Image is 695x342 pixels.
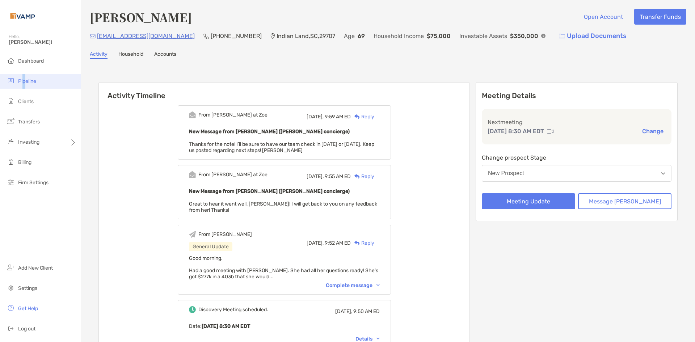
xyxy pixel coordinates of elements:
[325,240,351,246] span: 9:52 AM ED
[7,97,15,105] img: clients icon
[7,76,15,85] img: pipeline icon
[7,283,15,292] img: settings icon
[376,338,380,340] img: Chevron icon
[18,326,35,332] span: Log out
[488,118,666,127] p: Next meeting
[482,91,671,100] p: Meeting Details
[211,31,262,41] p: [PHONE_NUMBER]
[189,111,196,118] img: Event icon
[482,193,575,209] button: Meeting Update
[510,31,538,41] p: $350,000
[189,171,196,178] img: Event icon
[18,78,36,84] span: Pipeline
[578,9,628,25] button: Open Account
[7,324,15,333] img: logout icon
[307,114,324,120] span: [DATE],
[661,172,665,175] img: Open dropdown arrow
[154,51,176,59] a: Accounts
[325,173,351,180] span: 9:55 AM ED
[189,231,196,238] img: Event icon
[547,128,553,134] img: communication type
[9,39,76,45] span: [PERSON_NAME]!
[189,201,377,213] span: Great to hear it went well, [PERSON_NAME]! I will get back to you on any feedback from her! Thanks!
[18,58,44,64] span: Dashboard
[90,34,96,38] img: Email Icon
[7,263,15,272] img: add_new_client icon
[118,51,143,59] a: Household
[189,242,232,251] div: General Update
[18,305,38,312] span: Get Help
[198,112,268,118] div: From [PERSON_NAME] at Zoe
[7,56,15,65] img: dashboard icon
[488,170,524,177] div: New Prospect
[354,114,360,119] img: Reply icon
[18,119,40,125] span: Transfers
[7,178,15,186] img: firm-settings icon
[482,165,671,182] button: New Prospect
[99,83,469,100] h6: Activity Timeline
[97,31,195,41] p: [EMAIL_ADDRESS][DOMAIN_NAME]
[18,159,31,165] span: Billing
[355,336,380,342] div: Details
[351,173,374,180] div: Reply
[554,28,631,44] a: Upload Documents
[307,240,324,246] span: [DATE],
[189,188,350,194] b: New Message from [PERSON_NAME] ([PERSON_NAME] concierge)
[354,174,360,179] img: Reply icon
[189,322,380,331] p: Date :
[198,307,268,313] div: Discovery Meeting scheduled.
[335,308,352,314] span: [DATE],
[7,137,15,146] img: investing icon
[198,172,268,178] div: From [PERSON_NAME] at Zoe
[7,304,15,312] img: get-help icon
[203,33,209,39] img: Phone Icon
[351,239,374,247] div: Reply
[90,51,108,59] a: Activity
[7,157,15,166] img: billing icon
[541,34,546,38] img: Info Icon
[353,308,380,314] span: 9:50 AM ED
[307,173,324,180] span: [DATE],
[358,31,365,41] p: 69
[427,31,451,41] p: $75,000
[90,9,192,25] h4: [PERSON_NAME]
[326,282,380,288] div: Complete message
[189,128,350,135] b: New Message from [PERSON_NAME] ([PERSON_NAME] concierge)
[488,127,544,136] p: [DATE] 8:30 AM EDT
[189,306,196,313] img: Event icon
[354,241,360,245] img: Reply icon
[202,323,250,329] b: [DATE] 8:30 AM EDT
[640,127,666,135] button: Change
[189,141,374,153] span: Thanks for the note! I’ll be sure to have our team check in [DATE] or [DATE]. Keep us posted rega...
[18,139,39,145] span: Investing
[189,255,378,280] span: Good morning, Had a good meeting with [PERSON_NAME]. She had all her questions ready! She's got $...
[270,33,275,39] img: Location Icon
[459,31,507,41] p: Investable Assets
[198,231,252,237] div: From [PERSON_NAME]
[9,3,37,29] img: Zoe Logo
[344,31,355,41] p: Age
[376,284,380,286] img: Chevron icon
[351,113,374,121] div: Reply
[18,98,34,105] span: Clients
[325,114,351,120] span: 9:59 AM ED
[18,180,49,186] span: Firm Settings
[7,117,15,126] img: transfers icon
[634,9,686,25] button: Transfer Funds
[18,285,37,291] span: Settings
[578,193,671,209] button: Message [PERSON_NAME]
[559,34,565,39] img: button icon
[482,153,671,162] p: Change prospect Stage
[18,265,53,271] span: Add New Client
[374,31,424,41] p: Household Income
[277,31,335,41] p: Indian Land , SC , 29707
